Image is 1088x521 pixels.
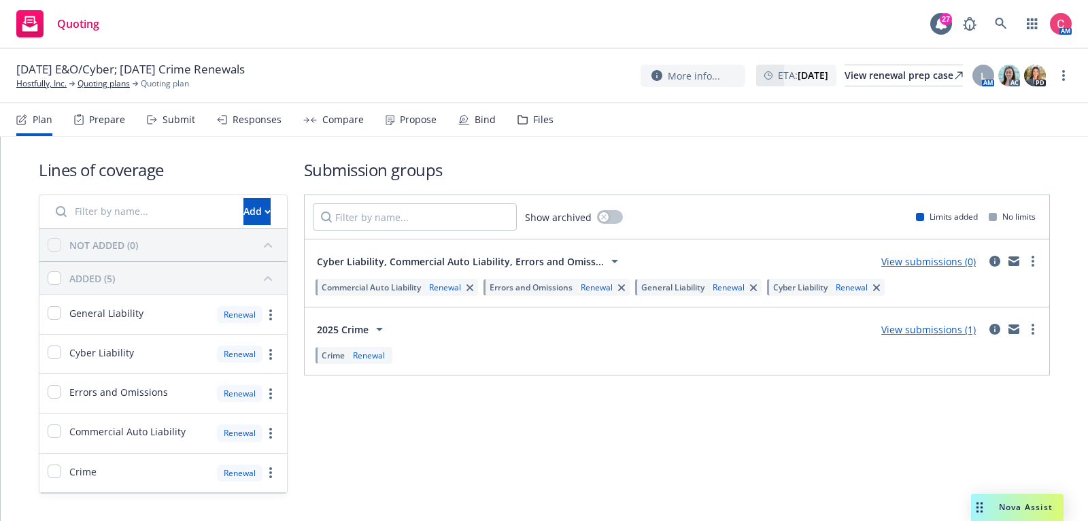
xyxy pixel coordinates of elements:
a: Switch app [1019,10,1046,37]
span: Errors and Omissions [490,282,573,293]
button: More info... [641,65,745,87]
div: Prepare [89,114,125,125]
a: Quoting plans [78,78,130,90]
a: View submissions (1) [881,323,976,336]
div: Drag to move [971,494,988,521]
strong: [DATE] [798,69,828,82]
button: ADDED (5) [69,267,279,289]
div: ADDED (5) [69,271,115,286]
a: more [262,386,279,402]
a: View renewal prep case [845,65,963,86]
a: circleInformation [987,253,1003,269]
div: Renewal [833,282,870,293]
img: photo [1024,65,1046,86]
span: [DATE] E&O/Cyber; [DATE] Crime Renewals [16,61,245,78]
div: Submit [163,114,195,125]
span: Cyber Liability [773,282,828,293]
a: more [262,465,279,481]
span: Show archived [525,210,592,224]
a: Hostfully, Inc. [16,78,67,90]
div: Renewal [217,385,262,402]
a: View submissions (0) [881,255,976,268]
img: photo [998,65,1020,86]
div: Add [243,199,271,224]
a: more [262,307,279,323]
button: 2025 Crime [313,316,392,343]
span: Cyber Liability, Commercial Auto Liability, Errors and Omiss... [317,254,604,269]
button: Add [243,198,271,225]
span: General Liability [69,306,143,320]
span: Quoting [57,18,99,29]
div: Responses [233,114,282,125]
div: Files [533,114,554,125]
img: photo [1050,13,1072,35]
a: more [262,425,279,441]
div: NOT ADDED (0) [69,238,138,252]
div: No limits [989,211,1036,222]
h1: Submission groups [304,158,1050,181]
button: Nova Assist [971,494,1064,521]
input: Filter by name... [48,198,235,225]
a: Report a Bug [956,10,983,37]
a: more [1025,253,1041,269]
span: Quoting plan [141,78,189,90]
div: Limits added [916,211,978,222]
span: ETA : [778,68,828,82]
span: Crime [322,350,345,361]
a: more [1055,67,1072,84]
a: more [1025,321,1041,337]
a: mail [1006,321,1022,337]
div: Renewal [350,350,388,361]
div: Propose [400,114,437,125]
div: Renewal [426,282,464,293]
a: circleInformation [987,321,1003,337]
a: Quoting [11,5,105,43]
a: more [262,346,279,363]
div: Renewal [578,282,615,293]
a: Search [987,10,1015,37]
div: Bind [475,114,496,125]
div: Renewal [217,465,262,482]
span: L [981,69,986,83]
span: Errors and Omissions [69,385,168,399]
button: NOT ADDED (0) [69,234,279,256]
span: 2025 Crime [317,322,369,337]
span: General Liability [641,282,704,293]
div: Compare [322,114,364,125]
div: Renewal [217,346,262,363]
h1: Lines of coverage [39,158,288,181]
span: Commercial Auto Liability [69,424,186,439]
span: Commercial Auto Liability [322,282,421,293]
div: Plan [33,114,52,125]
input: Filter by name... [313,203,517,231]
span: Crime [69,465,97,479]
a: mail [1006,253,1022,269]
span: More info... [668,69,720,83]
span: Cyber Liability [69,346,134,360]
span: Nova Assist [999,501,1053,513]
button: Cyber Liability, Commercial Auto Liability, Errors and Omiss... [313,248,627,275]
div: Renewal [710,282,747,293]
div: Renewal [217,306,262,323]
div: 27 [940,13,952,25]
div: Renewal [217,424,262,441]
